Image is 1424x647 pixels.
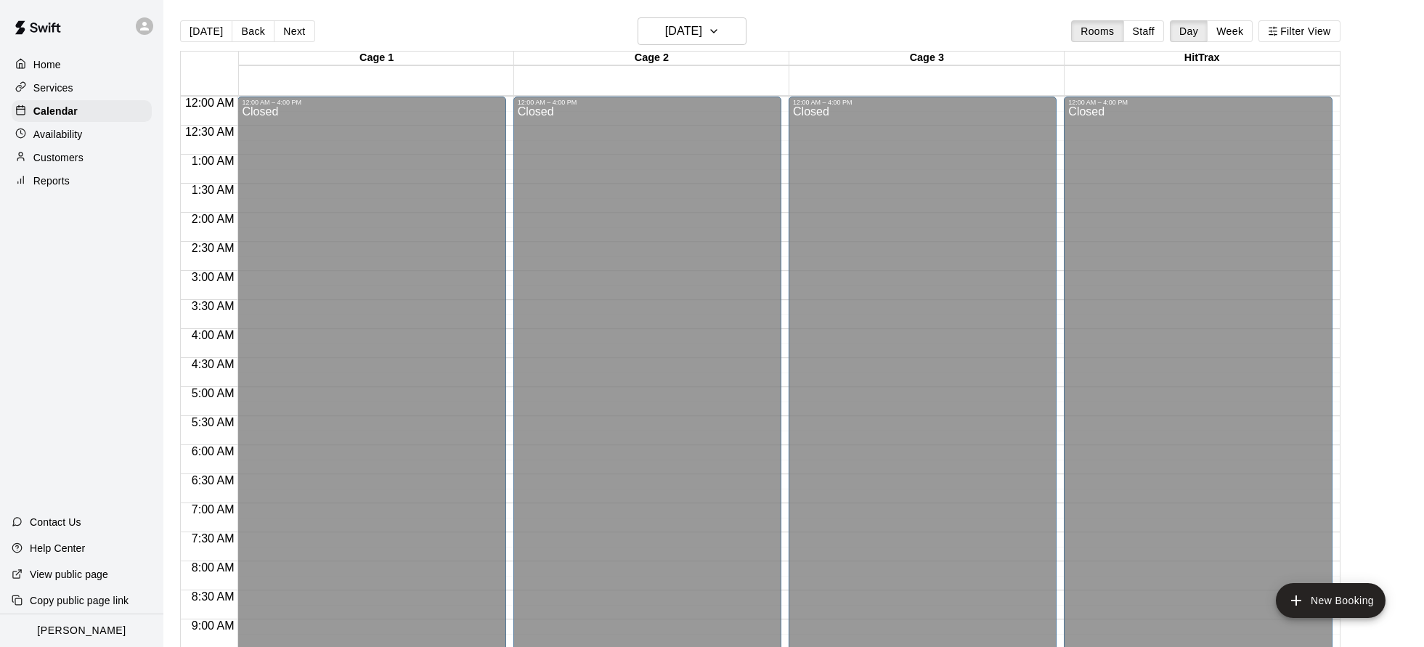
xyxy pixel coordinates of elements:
span: 7:30 AM [188,532,238,545]
a: Reports [12,170,152,192]
a: Calendar [12,100,152,122]
div: Cage 2 [514,52,789,65]
p: Reports [33,174,70,188]
button: Rooms [1071,20,1123,42]
span: 4:00 AM [188,329,238,341]
span: 12:30 AM [182,126,238,138]
span: 6:00 AM [188,445,238,457]
p: Calendar [33,104,78,118]
button: Next [274,20,314,42]
a: Customers [12,147,152,168]
span: 9:00 AM [188,619,238,632]
button: [DATE] [638,17,746,45]
div: Cage 1 [239,52,514,65]
p: Availability [33,127,83,142]
p: Copy public page link [30,593,129,608]
p: Customers [33,150,84,165]
div: Cage 3 [789,52,1065,65]
span: 8:30 AM [188,590,238,603]
button: Week [1207,20,1253,42]
button: Staff [1123,20,1165,42]
div: 12:00 AM – 4:00 PM [1068,99,1327,106]
div: 12:00 AM – 4:00 PM [518,99,777,106]
div: 12:00 AM – 4:00 PM [793,99,1052,106]
button: [DATE] [180,20,232,42]
div: HitTrax [1065,52,1340,65]
p: View public page [30,567,108,582]
a: Availability [12,123,152,145]
span: 5:00 AM [188,387,238,399]
p: [PERSON_NAME] [37,623,126,638]
h6: [DATE] [665,21,702,41]
p: Services [33,81,73,95]
span: 3:30 AM [188,300,238,312]
span: 1:00 AM [188,155,238,167]
p: Home [33,57,61,72]
span: 6:30 AM [188,474,238,487]
button: Day [1170,20,1208,42]
button: add [1276,583,1386,618]
a: Services [12,77,152,99]
span: 4:30 AM [188,358,238,370]
span: 2:30 AM [188,242,238,254]
button: Filter View [1258,20,1340,42]
span: 8:00 AM [188,561,238,574]
p: Help Center [30,541,85,556]
span: 7:00 AM [188,503,238,516]
span: 5:30 AM [188,416,238,428]
span: 2:00 AM [188,213,238,225]
a: Home [12,54,152,76]
span: 12:00 AM [182,97,238,109]
span: 3:00 AM [188,271,238,283]
button: Back [232,20,274,42]
p: Contact Us [30,515,81,529]
div: 12:00 AM – 4:00 PM [242,99,501,106]
span: 1:30 AM [188,184,238,196]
